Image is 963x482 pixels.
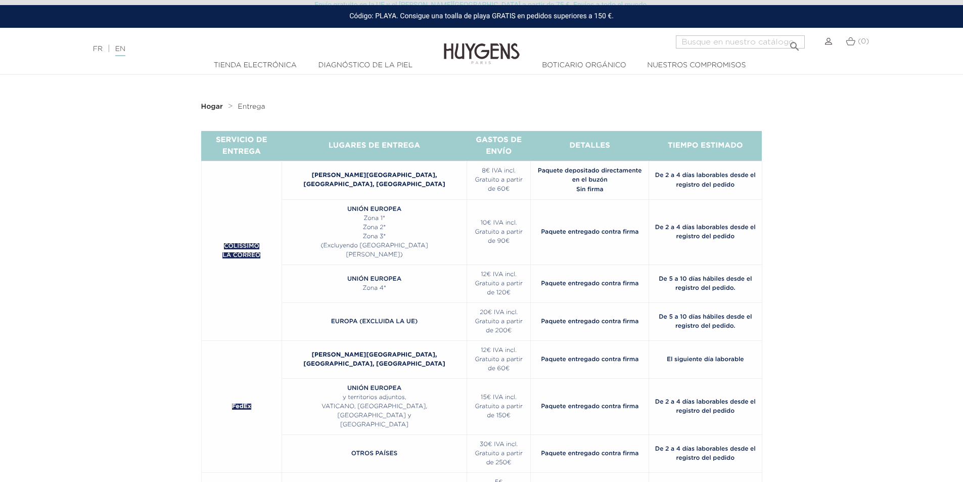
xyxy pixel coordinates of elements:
[475,451,522,466] font: Gratuito a partir de 250€
[320,243,428,249] font: (Excluyendo [GEOGRAPHIC_DATA]
[475,404,522,419] font: Gratuito a partir de 150€
[659,314,752,329] font: De 5 a 10 días hábiles desde el registro del pedido.
[216,136,267,155] font: SERVICIO DE ENTREGA
[329,142,420,149] font: LUGARES DE ENTREGA
[858,38,869,45] font: (0)
[541,357,638,363] font: Paquete entregado contra firma
[303,352,445,367] font: [PERSON_NAME][GEOGRAPHIC_DATA], [GEOGRAPHIC_DATA], [GEOGRAPHIC_DATA]
[786,32,804,46] button: 
[475,357,522,372] font: Gratuito a partir de 60€
[343,395,406,401] font: y territorios adjuntos,
[115,46,125,56] a: EN
[340,422,408,428] font: [GEOGRAPHIC_DATA]
[480,310,518,316] font: 20€ IVA incl.
[205,60,306,71] a: Tienda electrónica
[475,177,522,192] font: Gratuito a partir de 60€
[655,446,756,461] font: De 2 a 4 días laborables desde el registro del pedido
[481,220,517,226] font: 10€ IVA incl.
[238,103,265,111] a: Entrega
[541,451,638,457] font: Paquete entregado contra firma
[314,1,649,9] font: Envío gratuito en la UE y el [PERSON_NAME][GEOGRAPHIC_DATA] a partir de 75 €. Envíos a todo el mu...
[534,60,635,71] a: Boticario orgánico
[322,404,427,419] font: VATICANO, [GEOGRAPHIC_DATA], [GEOGRAPHIC_DATA] y
[542,62,626,69] font: Boticario orgánico
[789,40,801,53] font: 
[93,46,103,53] a: FR
[667,357,744,363] font: El siguiente día laborable
[541,281,638,287] font: Paquete entregado contra firma
[232,404,251,410] font: FedEx
[668,142,743,149] font: TIEMPO ESTIMADO
[313,60,418,71] a: Diagnóstico de la piel
[303,172,445,188] font: [PERSON_NAME][GEOGRAPHIC_DATA], [GEOGRAPHIC_DATA], [GEOGRAPHIC_DATA]
[115,46,125,53] font: EN
[655,172,756,188] font: De 2 a 4 días laborables desde el registro del pedido
[655,225,756,240] font: De 2 a 4 días laborables desde el registro del pedido
[201,103,225,111] a: Hogar
[108,45,110,53] font: |
[224,243,259,249] font: COLISSIMO
[647,62,746,69] font: Nuestros compromisos
[482,168,516,174] font: 8€ IVA incl.
[363,215,385,222] font: Zona 1*
[655,399,756,414] font: De 2 a 4 días laborables desde el registro del pedido
[347,385,401,391] font: UNIÓN EUROPEA
[363,225,386,231] font: Zona 2*
[481,395,517,401] font: 15€ IVA incl.
[444,27,520,66] img: Huygens
[541,229,638,235] font: Paquete entregado contra firma
[480,442,518,448] font: 30€ IVA incl.
[541,404,638,410] font: Paquete entregado contra firma
[476,136,522,155] font: GASTOS DE ENVÍO
[659,276,752,291] font: De 5 a 10 días hábiles desde el registro del pedido.
[481,272,516,278] font: 12€ IVA incl.
[642,60,751,71] a: Nuestros compromisos
[347,206,401,212] font: UNIÓN EUROPEA
[331,319,418,325] font: EUROPA (EXCLUIDA LA UE)
[222,252,260,258] font: LA CORREO
[541,319,638,325] font: Paquete entregado contra firma
[538,168,642,183] font: Paquete depositado directamente en el buzón
[346,252,402,258] font: [PERSON_NAME])
[475,319,522,334] font: Gratuito a partir de 200€
[349,12,614,20] font: Código: PLAYA. Consigue una toalla de playa GRATIS en pedidos superiores a 150 €.
[570,142,610,149] font: DETALLES
[576,187,604,193] font: Sin firma
[481,347,516,354] font: 12€ IVA incl.
[363,234,386,240] font: Zona 3*
[475,229,522,244] font: Gratuito a partir de 90€
[676,35,805,49] input: Buscar
[351,451,397,457] font: OTROS PAÍSES
[201,103,223,110] font: Hogar
[475,281,522,296] font: Gratuito a partir de 120€
[214,62,297,69] font: Tienda electrónica
[238,103,265,110] font: Entrega
[347,276,401,282] font: UNIÓN EUROPEA
[362,285,386,291] font: Zona 4*
[318,62,413,69] font: Diagnóstico de la piel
